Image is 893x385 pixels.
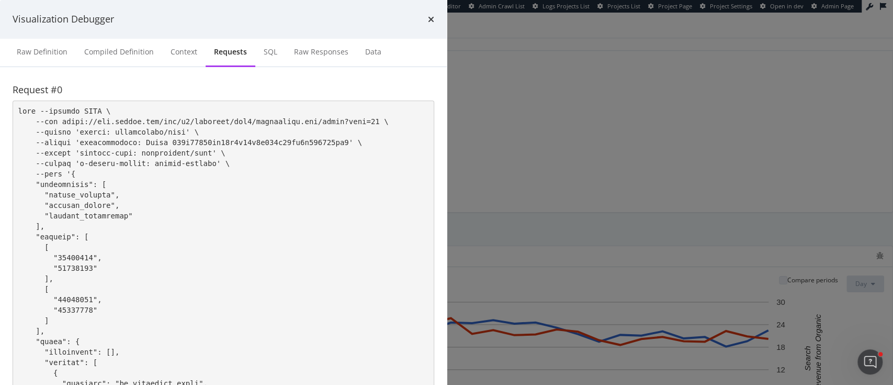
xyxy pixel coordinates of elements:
div: Data [365,47,381,57]
div: Raw Definition [17,47,67,57]
iframe: Intercom live chat [857,349,883,375]
div: Raw Responses [294,47,348,57]
h4: Request # 0 [13,85,434,95]
div: times [428,13,434,26]
div: SQL [264,47,277,57]
div: Compiled Definition [84,47,154,57]
div: Requests [214,47,247,57]
div: Visualization Debugger [13,13,114,26]
div: Context [171,47,197,57]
